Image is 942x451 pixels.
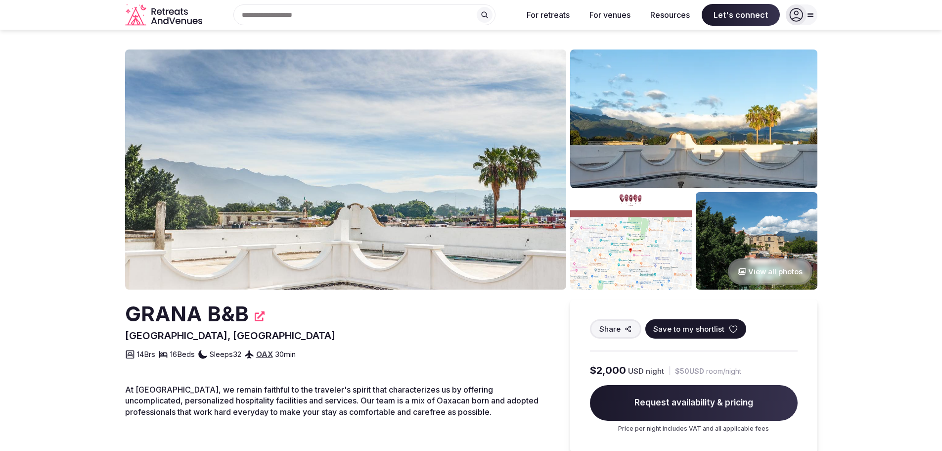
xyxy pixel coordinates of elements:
span: Sleeps 32 [210,349,241,359]
span: 16 Beds [170,349,195,359]
p: Price per night includes VAT and all applicable fees [590,425,798,433]
span: Request availability & pricing [590,385,798,421]
span: night [646,366,664,376]
span: $50 USD [675,366,704,376]
h2: GRANA B&B [125,300,249,329]
span: Save to my shortlist [653,324,724,334]
button: View all photos [728,258,812,285]
button: Share [590,319,641,339]
span: USD [628,366,644,376]
a: OAX [256,350,273,359]
span: [GEOGRAPHIC_DATA], [GEOGRAPHIC_DATA] [125,330,335,342]
button: For retreats [519,4,578,26]
img: Venue gallery photo [570,50,817,188]
span: At [GEOGRAPHIC_DATA], we remain faithful to the traveler's spirit that characterizes us by offeri... [125,385,538,417]
span: $2,000 [590,363,626,377]
a: Visit the homepage [125,4,204,26]
img: Venue cover photo [125,50,566,290]
span: room/night [706,366,741,376]
button: Resources [642,4,698,26]
button: For venues [582,4,638,26]
svg: Retreats and Venues company logo [125,4,204,26]
span: Share [599,324,621,334]
span: Let's connect [702,4,780,26]
span: 30 min [275,349,296,359]
img: Venue gallery photo [696,192,817,290]
button: Save to my shortlist [645,319,746,339]
div: | [668,365,671,376]
img: Venue gallery photo [570,192,692,290]
span: 14 Brs [137,349,155,359]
